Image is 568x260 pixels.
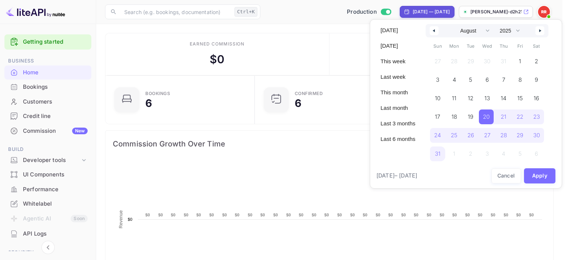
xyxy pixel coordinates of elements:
button: 19 [462,108,479,122]
button: 13 [479,89,496,104]
span: 16 [534,92,539,105]
span: 22 [517,110,523,124]
span: 18 [452,110,457,124]
span: Sat [528,40,545,52]
span: Tue [462,40,479,52]
button: 11 [446,89,463,104]
button: 3 [429,71,446,85]
span: [DATE] – [DATE] [376,172,417,180]
span: 13 [484,92,490,105]
span: 17 [435,110,440,124]
button: 15 [512,89,528,104]
span: 12 [468,92,473,105]
span: 27 [484,129,490,142]
span: 20 [483,110,490,124]
span: 29 [517,129,523,142]
button: 22 [512,108,528,122]
span: 6 [486,73,489,87]
span: 5 [469,73,472,87]
span: 25 [451,129,457,142]
span: 31 [435,147,440,161]
span: 15 [517,92,523,105]
button: 24 [429,126,446,141]
button: 29 [512,126,528,141]
button: 20 [479,108,496,122]
button: 27 [479,126,496,141]
button: 28 [495,126,512,141]
button: 10 [429,89,446,104]
span: 30 [533,129,540,142]
span: 8 [518,73,522,87]
button: 12 [462,89,479,104]
button: 18 [446,108,463,122]
span: 21 [501,110,506,124]
span: 24 [434,129,441,142]
button: 9 [528,71,545,85]
button: 25 [446,126,463,141]
button: This month [376,86,420,99]
button: 6 [479,71,496,85]
span: 9 [535,73,538,87]
button: 16 [528,89,545,104]
span: 11 [452,92,456,105]
span: Wed [479,40,496,52]
button: 31 [429,145,446,159]
button: 2 [528,52,545,67]
button: 30 [528,126,545,141]
span: 23 [533,110,540,124]
button: [DATE] [376,24,420,37]
button: 5 [462,71,479,85]
span: 1 [519,55,521,68]
button: 4 [446,71,463,85]
button: Last month [376,102,420,114]
button: Last 3 months [376,117,420,130]
span: Mon [446,40,463,52]
span: 3 [436,73,439,87]
span: 10 [435,92,440,105]
span: 4 [453,73,456,87]
button: 1 [512,52,528,67]
button: Last week [376,71,420,83]
span: 19 [468,110,473,124]
span: 7 [502,73,505,87]
span: 2 [535,55,538,68]
button: 17 [429,108,446,122]
button: 26 [462,126,479,141]
button: 14 [495,89,512,104]
span: Thu [495,40,512,52]
button: 7 [495,71,512,85]
span: Fri [512,40,528,52]
button: Last 6 months [376,133,420,145]
button: 8 [512,71,528,85]
span: 14 [501,92,506,105]
button: 23 [528,108,545,122]
button: Cancel [491,168,521,183]
button: This week [376,55,420,68]
button: Apply [524,168,556,183]
button: [DATE] [376,40,420,52]
span: 28 [500,129,507,142]
span: 26 [467,129,474,142]
span: Sun [429,40,446,52]
button: 21 [495,108,512,122]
